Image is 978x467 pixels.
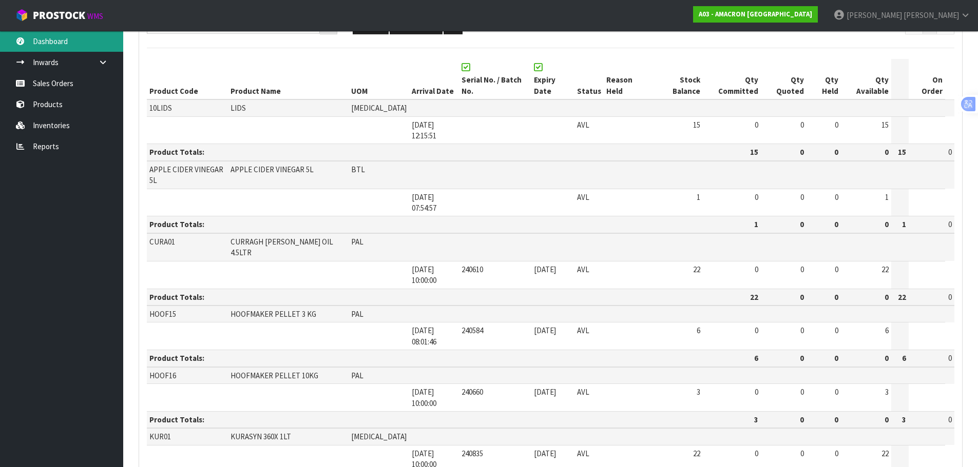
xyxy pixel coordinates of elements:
strong: 0 [885,219,889,229]
span: 6 [885,326,889,335]
span: CURA01 [149,237,175,247]
span: [DATE] [534,387,556,397]
span: 0 [835,120,838,130]
strong: A03 - AMACRON [GEOGRAPHIC_DATA] [699,10,812,18]
span: [PERSON_NAME] [847,10,902,20]
span: 1 [885,192,889,202]
span: 1 [697,192,700,202]
span: 0 [835,192,838,202]
span: 0 [800,120,804,130]
span: 0 [800,387,804,397]
th: Product Code [147,59,228,99]
strong: Product Totals: [149,147,204,157]
span: 240835 [462,449,483,458]
span: AVL [577,192,589,202]
strong: 15 [750,147,758,157]
span: 0 [800,265,804,274]
strong: 6 [902,353,906,363]
th: Expiry Date [531,59,574,99]
span: 240584 [462,326,483,335]
strong: 15 [898,147,906,157]
span: 0 [755,387,758,397]
span: 0 [755,265,758,274]
strong: 0 [800,292,804,302]
span: PAL [351,309,363,319]
th: Qty Available [841,59,891,99]
span: AVL [577,265,589,274]
span: 0 [948,219,952,229]
strong: 0 [885,292,889,302]
span: 3 [697,387,700,397]
span: 0 [835,387,838,397]
span: 0 [948,292,952,302]
strong: 0 [834,219,838,229]
strong: 0 [885,353,889,363]
img: cube-alt.png [15,9,28,22]
span: LIDS [231,103,246,113]
span: BTL [351,165,365,174]
th: On Order [909,59,945,99]
strong: 22 [898,292,906,302]
span: [DATE] [534,265,556,274]
span: 0 [755,326,758,335]
th: Stock Balance [651,59,703,99]
strong: 1 [902,219,906,229]
span: 0 [835,449,838,458]
span: [PERSON_NAME] [904,10,959,20]
span: ProStock [33,9,85,22]
strong: 0 [834,353,838,363]
span: KURASYN 360X 1LT [231,432,291,441]
strong: 6 [754,353,758,363]
span: 0 [835,265,838,274]
span: 0 [755,192,758,202]
span: 22 [881,265,889,274]
strong: 22 [750,292,758,302]
span: AVL [577,449,589,458]
strong: Product Totals: [149,415,204,424]
span: HOOF16 [149,371,176,380]
span: [DATE] 10:00:00 [412,265,436,285]
span: PAL [351,237,363,247]
span: 3 [885,387,889,397]
span: HOOFMAKER PELLET 3 KG [231,309,316,319]
span: 6 [697,326,700,335]
span: [DATE] 07:54:57 [412,192,436,213]
strong: 0 [885,147,889,157]
strong: 0 [800,147,804,157]
strong: 0 [800,415,804,424]
strong: 3 [754,415,758,424]
strong: 3 [902,415,906,424]
span: KUR01 [149,432,171,441]
span: PAL [351,371,363,380]
span: 0 [755,449,758,458]
span: AVL [577,387,589,397]
strong: Product Totals: [149,219,204,229]
span: 0 [835,326,838,335]
span: 22 [693,449,700,458]
span: 0 [948,353,952,363]
span: 15 [693,120,700,130]
strong: 0 [834,147,838,157]
span: HOOF15 [149,309,176,319]
span: [MEDICAL_DATA] [351,432,407,441]
strong: Product Totals: [149,353,204,363]
strong: 0 [834,292,838,302]
span: 15 [881,120,889,130]
th: Serial No. / Batch No. [459,59,531,99]
span: 240610 [462,265,483,274]
strong: 1 [754,219,758,229]
span: AVL [577,120,589,130]
strong: Product Totals: [149,292,204,302]
th: Reason Held [604,59,651,99]
span: 0 [948,415,952,424]
span: [DATE] [534,326,556,335]
span: 10LIDS [149,103,172,113]
span: 0 [755,120,758,130]
span: [DATE] 12:15:51 [412,120,436,140]
span: 240660 [462,387,483,397]
span: [DATE] 08:01:46 [412,326,436,346]
span: CURRAGH [PERSON_NAME] OIL 4.5LTR [231,237,333,257]
th: Qty Held [807,59,841,99]
strong: 0 [800,219,804,229]
strong: 0 [834,415,838,424]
